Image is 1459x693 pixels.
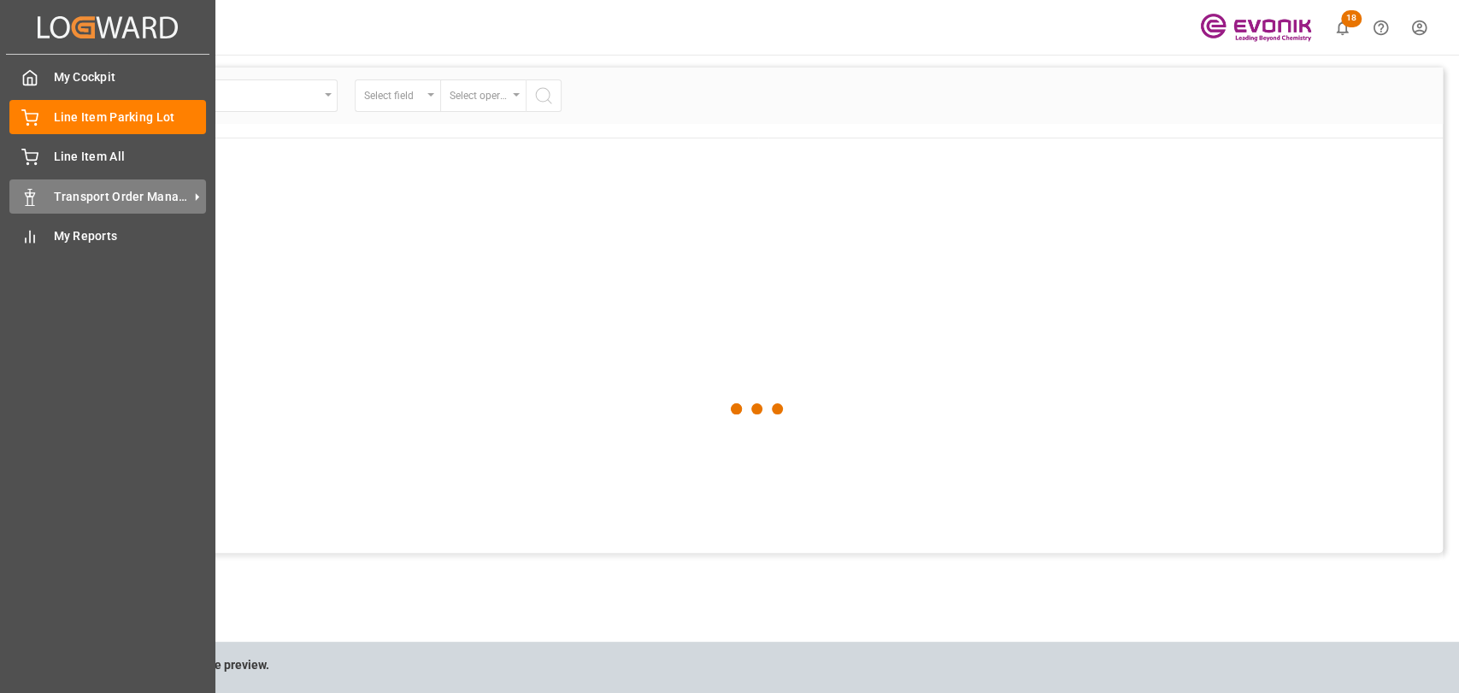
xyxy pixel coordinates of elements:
span: My Reports [54,227,207,245]
span: Line Item All [54,148,207,166]
a: My Cockpit [9,61,206,94]
a: Line Item Parking Lot [9,100,206,133]
button: Help Center [1362,9,1400,47]
a: Line Item All [9,140,206,173]
span: Transport Order Management [54,188,189,206]
img: Evonik-brand-mark-Deep-Purple-RGB.jpeg_1700498283.jpeg [1200,13,1311,43]
button: show 18 new notifications [1323,9,1362,47]
span: Line Item Parking Lot [54,109,207,126]
span: My Cockpit [54,68,207,86]
span: 18 [1341,10,1362,27]
a: My Reports [9,220,206,253]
